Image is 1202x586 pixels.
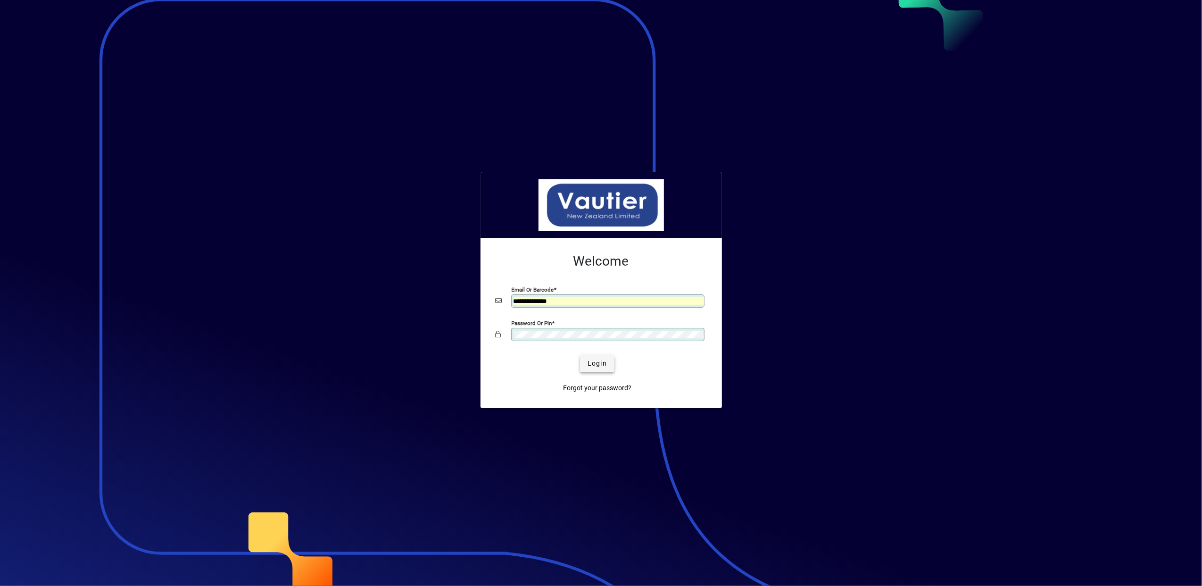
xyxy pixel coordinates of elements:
mat-label: Email or Barcode [512,286,554,293]
mat-label: Password or Pin [512,319,552,326]
button: Login [580,355,614,372]
h2: Welcome [496,253,707,269]
span: Login [588,359,607,368]
span: Forgot your password? [563,383,631,393]
a: Forgot your password? [559,380,635,397]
